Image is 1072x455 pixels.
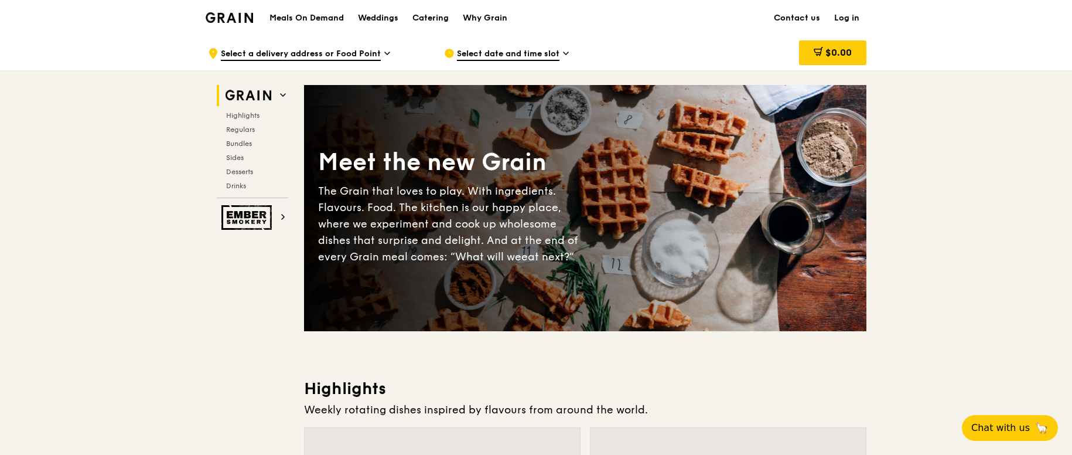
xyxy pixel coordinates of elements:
img: Ember Smokery web logo [221,205,275,230]
span: Desserts [226,168,253,176]
a: Contact us [767,1,827,36]
div: Weekly rotating dishes inspired by flavours from around the world. [304,402,866,418]
span: Select date and time slot [457,48,559,61]
span: Drinks [226,182,246,190]
img: Grain [206,12,253,23]
span: Sides [226,154,244,162]
div: Why Grain [463,1,507,36]
a: Log in [827,1,866,36]
div: Weddings [358,1,398,36]
h1: Meals On Demand [269,12,344,24]
div: Catering [412,1,449,36]
a: Why Grain [456,1,514,36]
span: Bundles [226,140,252,148]
a: Weddings [351,1,405,36]
div: The Grain that loves to play. With ingredients. Flavours. Food. The kitchen is our happy place, w... [318,183,585,265]
button: Chat with us🦙 [962,415,1058,441]
h3: Highlights [304,378,866,399]
a: Catering [405,1,456,36]
span: $0.00 [825,47,852,58]
span: Chat with us [971,421,1030,435]
span: Select a delivery address or Food Point [221,48,381,61]
img: Grain web logo [221,85,275,106]
span: 🦙 [1035,421,1049,435]
div: Meet the new Grain [318,147,585,178]
span: Regulars [226,125,255,134]
span: eat next?” [521,250,574,263]
span: Highlights [226,111,260,120]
